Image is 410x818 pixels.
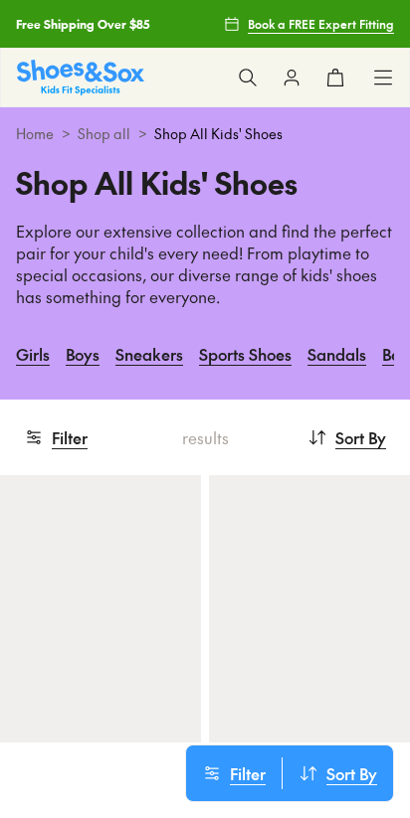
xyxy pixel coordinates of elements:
[248,15,394,33] span: Book a FREE Expert Fitting
[154,123,283,144] span: Shop All Kids' Shoes
[17,60,144,94] a: Shoes & Sox
[283,757,393,789] button: Sort By
[24,415,88,459] button: Filter
[16,221,394,308] p: Explore our extensive collection and find the perfect pair for your child's every need! From play...
[186,757,282,789] button: Filter
[115,332,183,376] a: Sneakers
[78,123,130,144] a: Shop all
[17,60,144,94] img: SNS_Logo_Responsive.svg
[66,332,100,376] a: Boys
[16,123,54,144] a: Home
[16,123,394,144] div: > >
[326,761,377,785] span: Sort By
[16,160,394,205] h1: Shop All Kids' Shoes
[307,332,366,376] a: Sandals
[224,6,394,42] a: Book a FREE Expert Fitting
[335,425,386,449] span: Sort By
[16,332,50,376] a: Girls
[307,415,386,459] button: Sort By
[199,332,292,376] a: Sports Shoes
